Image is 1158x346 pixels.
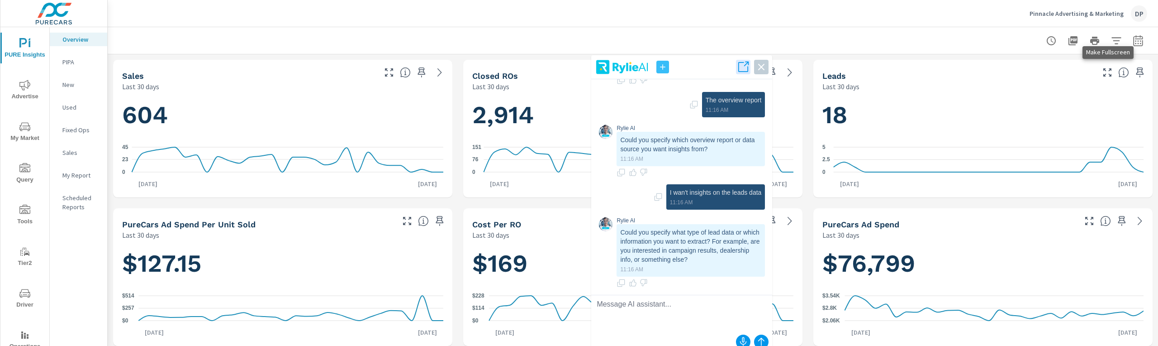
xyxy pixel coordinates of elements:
p: Last 30 days [472,81,509,92]
span: Save this to your personalized report [1115,214,1129,228]
button: Make Fullscreen [382,65,396,80]
p: [DATE] [834,179,865,188]
p: [DATE] [412,328,443,337]
button: Make Fullscreen [400,214,414,228]
div: Scheduled Reports [50,191,107,214]
div: Fixed Ops [50,123,107,137]
p: [DATE] [845,328,877,337]
span: Advertise [3,80,47,102]
h5: Sales [122,71,144,81]
p: Last 30 days [822,230,859,240]
span: Save this to your personalized report [1133,65,1147,80]
text: 0 [822,169,826,175]
p: [DATE] [1112,179,1144,188]
text: $2.06K [822,317,840,324]
p: Sales [62,148,100,157]
h1: $127.15 [122,248,443,279]
span: Tools [3,205,47,227]
p: [DATE] [489,328,521,337]
h1: 604 [122,100,443,130]
text: 0 [472,169,475,175]
p: Last 30 days [822,81,859,92]
text: 151 [472,144,481,150]
h5: Closed ROs [472,71,518,81]
p: PIPA [62,58,100,67]
text: 2.5 [822,157,830,163]
div: Overview [50,33,107,46]
button: Print Report [1086,32,1104,50]
h1: $169 [472,248,793,279]
span: Query [3,163,47,185]
a: See more details in report [1133,214,1147,228]
div: Sales [50,146,107,159]
button: Apply Filters [1107,32,1125,50]
text: 45 [122,144,128,150]
p: Pinnacle Advertising & Marketing [1030,10,1124,18]
a: See more details in report [783,65,797,80]
h1: $76,799 [822,248,1144,279]
p: New [62,80,100,89]
p: [DATE] [1112,328,1144,337]
a: See more details in report [432,65,447,80]
span: PURE Insights [3,38,47,60]
h1: 18 [822,100,1144,130]
span: My Market [3,121,47,144]
p: [DATE] [412,179,443,188]
text: 0 [122,169,125,175]
span: Driver [3,288,47,310]
p: [DATE] [762,328,793,337]
div: PIPA [50,55,107,69]
text: 76 [472,156,479,163]
span: Save this to your personalized report [414,65,429,80]
span: Save this to your personalized report [432,214,447,228]
button: "Export Report to PDF" [1064,32,1082,50]
text: 23 [122,156,128,163]
p: [DATE] [762,179,793,188]
div: Used [50,101,107,114]
text: $2.8K [822,305,837,312]
text: $257 [122,305,134,312]
text: $228 [472,293,484,299]
span: Number of vehicles sold by the dealership over the selected date range. [Source: This data is sou... [400,67,411,78]
p: Last 30 days [122,230,159,240]
text: $114 [472,305,484,311]
h5: PureCars Ad Spend [822,220,899,229]
p: Fixed Ops [62,125,100,135]
p: Overview [62,35,100,44]
button: Make Fullscreen [1082,214,1096,228]
h5: Leads [822,71,846,81]
h5: Cost per RO [472,220,521,229]
p: Scheduled Reports [62,193,100,211]
span: Number of Leads generated from PureCars Tools for the selected dealership group over the selected... [1118,67,1129,78]
h1: 2,914 [472,100,793,130]
p: [DATE] [138,328,170,337]
span: Average cost of advertising per each vehicle sold at the dealer over the selected date range. The... [418,216,429,226]
span: Tier2 [3,246,47,269]
text: $0 [472,317,479,324]
div: My Report [50,168,107,182]
p: [DATE] [484,179,515,188]
text: $514 [122,293,134,299]
button: Select Date Range [1129,32,1147,50]
text: $3.54K [822,293,840,299]
a: See more details in report [783,214,797,228]
h5: PureCars Ad Spend Per Unit Sold [122,220,256,229]
text: $0 [122,317,128,324]
p: Last 30 days [472,230,509,240]
div: New [50,78,107,91]
p: My Report [62,171,100,180]
p: Last 30 days [122,81,159,92]
p: [DATE] [132,179,164,188]
div: DP [1131,5,1147,22]
p: Used [62,103,100,112]
text: 5 [822,144,826,150]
